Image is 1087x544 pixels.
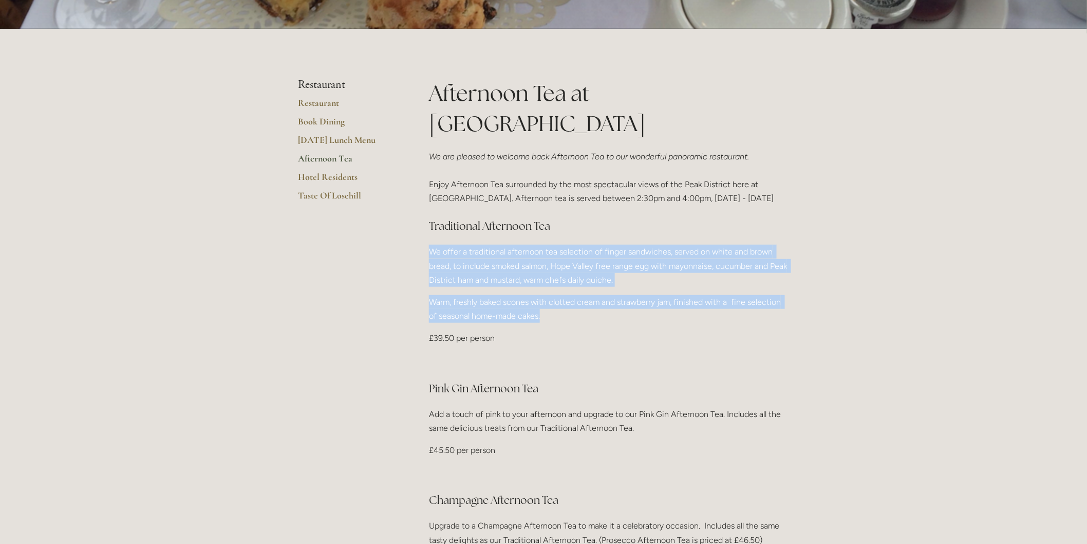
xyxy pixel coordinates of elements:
p: Add a touch of pink to your afternoon and upgrade to our Pink Gin Afternoon Tea. Includes all the... [429,407,789,435]
p: £39.50 per person [429,331,789,345]
p: £45.50 per person [429,443,789,457]
a: [DATE] Lunch Menu [298,134,396,153]
em: We are pleased to welcome back Afternoon Tea to our wonderful panoramic restaurant. [429,152,749,161]
p: Warm, freshly baked scones with clotted cream and strawberry jam, finished with a fine selection ... [429,295,789,323]
a: Book Dining [298,116,396,134]
a: Afternoon Tea [298,153,396,171]
h3: Traditional Afternoon Tea [429,216,789,237]
li: Restaurant [298,78,396,92]
a: Restaurant [298,97,396,116]
h3: Champagne Afternoon Tea [429,490,789,511]
h3: Pink Gin Afternoon Tea [429,378,789,399]
p: Enjoy Afternoon Tea surrounded by the most spectacular views of the Peak District here at [GEOGRA... [429,150,789,206]
a: Taste Of Losehill [298,190,396,208]
h1: Afternoon Tea at [GEOGRAPHIC_DATA] [429,78,789,139]
a: Hotel Residents [298,171,396,190]
p: We offer a traditional afternoon tea selection of finger sandwiches, served on white and brown br... [429,245,789,287]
